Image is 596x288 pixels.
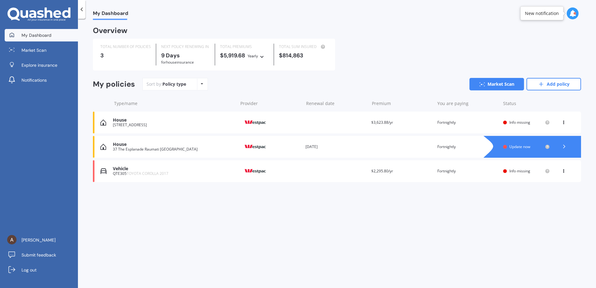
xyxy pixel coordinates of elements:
div: My policies [93,80,135,89]
span: Log out [22,267,36,273]
span: Info missing [509,120,530,125]
div: [STREET_ADDRESS] [113,123,235,127]
div: QTE305 [113,171,235,176]
div: Fortnightly [437,144,498,150]
img: Vehicle [100,168,107,174]
span: Info missing [509,168,530,174]
div: $814,863 [279,52,328,59]
img: House [100,119,106,126]
span: [PERSON_NAME] [22,237,55,243]
div: 37 The Esplanade Raumati [GEOGRAPHIC_DATA] [113,147,235,151]
div: Premium [372,100,433,107]
span: $3,623.88/yr [371,120,393,125]
a: Submit feedback [5,249,78,261]
span: My Dashboard [93,10,128,19]
span: TOYOTA COROLLA 2017 [127,171,168,176]
div: New notification [525,10,559,17]
div: Renewal date [306,100,367,107]
div: $5,919.68 [220,52,269,59]
div: Type/name [114,100,235,107]
a: [PERSON_NAME] [5,234,78,246]
b: 9 Days [161,52,180,59]
div: House [113,142,235,147]
img: Westpac [240,117,271,128]
div: Fortnightly [437,168,498,174]
div: TOTAL NUMBER OF POLICIES [100,44,151,50]
a: Add policy [526,78,581,90]
div: Provider [240,100,301,107]
div: 3 [100,52,151,59]
span: $2,295.80/yr [371,168,393,174]
div: You are paying [437,100,498,107]
span: Market Scan [22,47,46,53]
div: House [113,118,235,123]
a: My Dashboard [5,29,78,41]
div: Fortnightly [437,119,498,126]
div: NEXT POLICY RENEWING IN [161,44,210,50]
div: TOTAL PREMIUMS [220,44,269,50]
img: ACg8ocIAa_3dLkm-jZ8u71TcIXaGHk7ZBjQscUdnsryHseES_YWbvQ=s96-c [7,235,17,244]
img: Westpac [240,165,271,177]
span: for House insurance [161,60,194,65]
span: Explore insurance [22,62,57,68]
a: Market Scan [5,44,78,56]
span: Update now [509,144,530,149]
span: Notifications [22,77,47,83]
a: Market Scan [469,78,524,90]
a: Explore insurance [5,59,78,71]
div: Status [503,100,550,107]
div: [DATE] [305,144,366,150]
a: Notifications [5,74,78,86]
img: House [100,144,106,150]
a: Log out [5,264,78,276]
span: My Dashboard [22,32,51,38]
div: Overview [93,27,127,34]
img: Westpac [240,141,271,153]
span: Submit feedback [22,252,56,258]
div: Yearly [248,53,258,59]
div: Sort by: [147,81,186,87]
div: TOTAL SUM INSURED [279,44,328,50]
div: Vehicle [113,166,235,171]
div: Policy type [162,81,186,87]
